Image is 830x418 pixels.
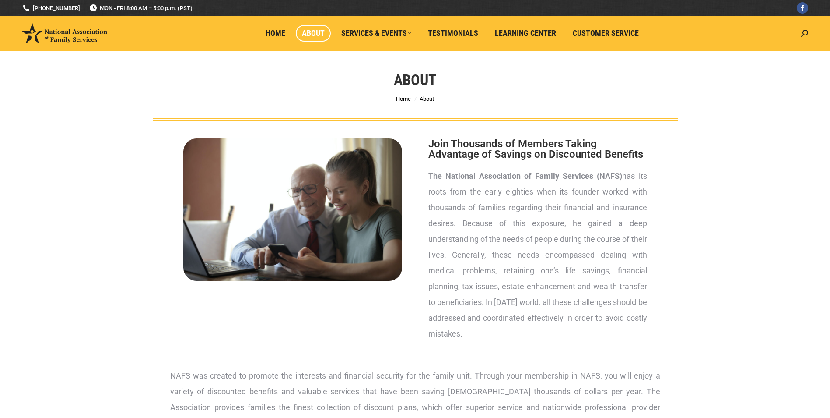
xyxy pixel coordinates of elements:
[302,28,325,38] span: About
[495,28,556,38] span: Learning Center
[428,28,478,38] span: Testimonials
[422,25,484,42] a: Testimonials
[341,28,411,38] span: Services & Events
[567,25,645,42] a: Customer Service
[89,4,193,12] span: MON - FRI 8:00 AM – 5:00 p.m. (PST)
[266,28,285,38] span: Home
[259,25,291,42] a: Home
[428,168,647,342] p: has its roots from the early eighties when its founder worked with thousands of families regardin...
[797,2,808,14] a: Facebook page opens in new window
[296,25,331,42] a: About
[396,96,411,102] a: Home
[420,96,434,102] span: About
[489,25,562,42] a: Learning Center
[573,28,639,38] span: Customer Service
[22,23,107,43] img: National Association of Family Services
[394,70,436,89] h1: About
[22,4,80,12] a: [PHONE_NUMBER]
[428,171,623,181] strong: The National Association of Family Services (NAFS)
[428,138,647,159] h2: Join Thousands of Members Taking Advantage of Savings on Discounted Benefits
[183,138,402,281] img: About National Association of Family Services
